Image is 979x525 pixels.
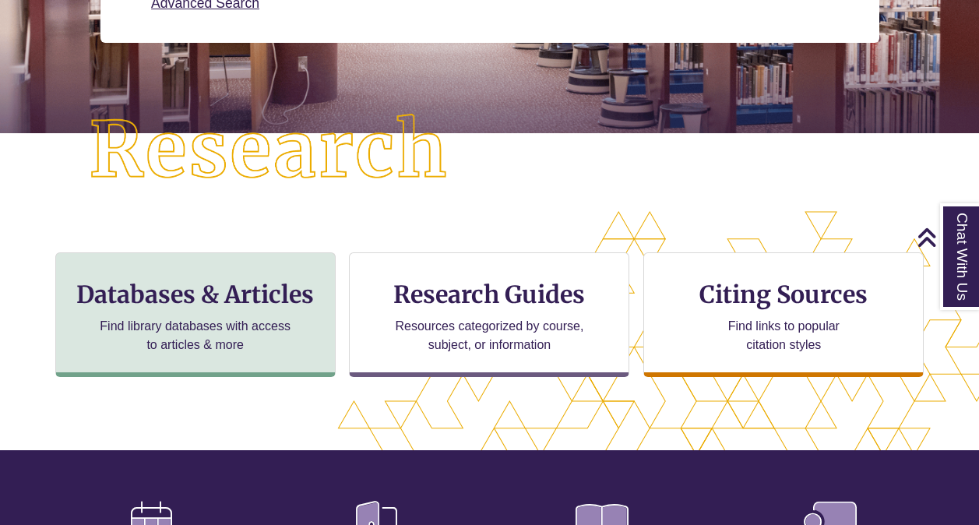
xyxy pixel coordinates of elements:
p: Find library databases with access to articles & more [93,317,297,354]
h3: Research Guides [362,280,616,309]
p: Resources categorized by course, subject, or information [388,317,591,354]
img: Research [49,74,490,227]
a: Databases & Articles Find library databases with access to articles & more [55,252,336,377]
h3: Citing Sources [689,280,879,309]
h3: Databases & Articles [69,280,322,309]
a: Research Guides Resources categorized by course, subject, or information [349,252,629,377]
a: Back to Top [917,227,975,248]
p: Find links to popular citation styles [708,317,860,354]
a: Citing Sources Find links to popular citation styles [643,252,924,377]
